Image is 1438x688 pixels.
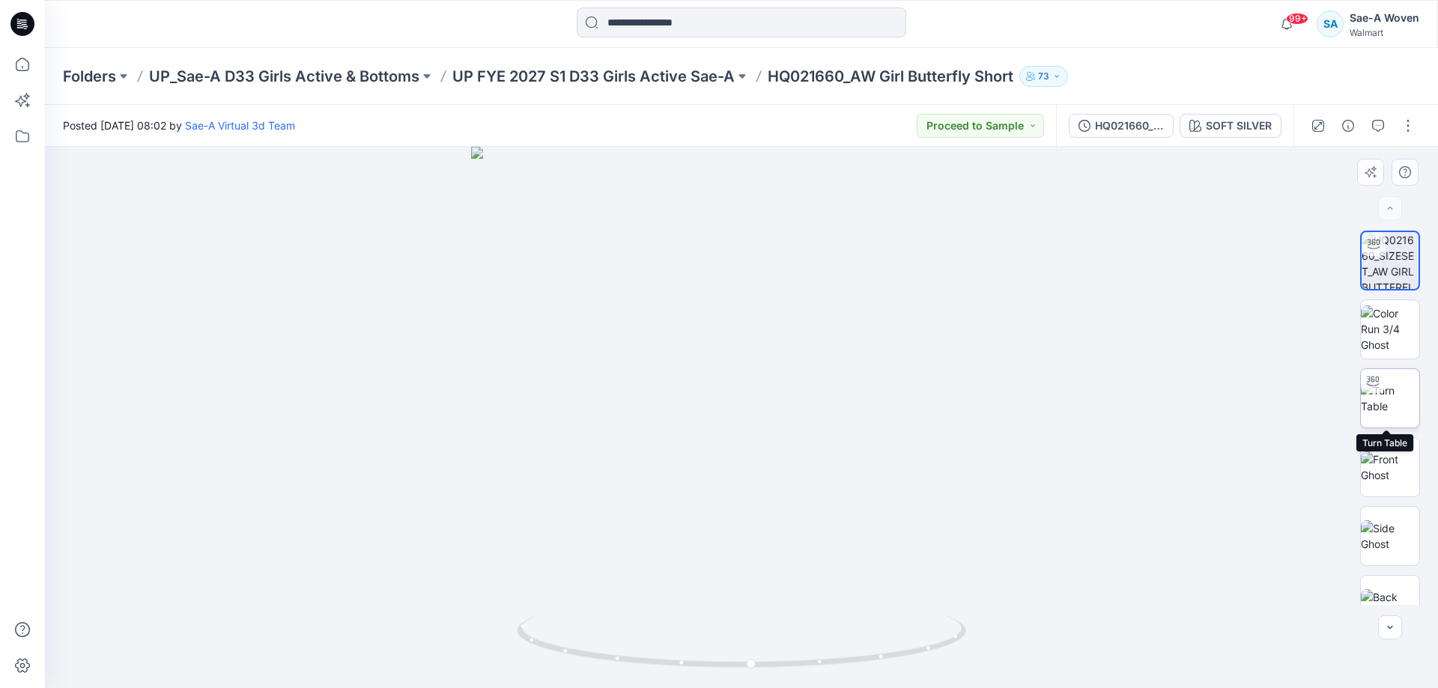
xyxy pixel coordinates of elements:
button: SOFT SILVER [1180,114,1281,138]
img: HQ021660_SIZESET_AW GIRL BUTTERFLY SHORT_SaeA_082025_SOFT SILVER [1362,232,1419,289]
p: HQ021660_AW Girl Butterfly Short [768,66,1013,87]
div: Walmart [1350,27,1419,38]
img: Turn Table [1361,383,1419,414]
a: UP_Sae-A D33 Girls Active & Bottoms [149,66,419,87]
img: Front Ghost [1361,451,1419,483]
a: Sae-A Virtual 3d Team [185,119,295,132]
span: 99+ [1286,13,1308,25]
button: 73 [1019,66,1068,87]
div: SOFT SILVER [1206,118,1272,134]
span: Posted [DATE] 08:02 by [63,118,295,133]
img: Back Ghost [1361,589,1419,621]
a: Folders [63,66,116,87]
a: UP FYE 2027 S1 D33 Girls Active Sae-A [452,66,735,87]
button: Details [1336,114,1360,138]
button: HQ021660_SIZESET [1069,114,1174,138]
div: Sae-A Woven [1350,9,1419,27]
img: Color Run 3/4 Ghost [1361,305,1419,353]
p: 73 [1038,68,1049,85]
div: HQ021660_SIZESET [1095,118,1164,134]
img: Side Ghost [1361,520,1419,552]
div: SA [1317,10,1344,37]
